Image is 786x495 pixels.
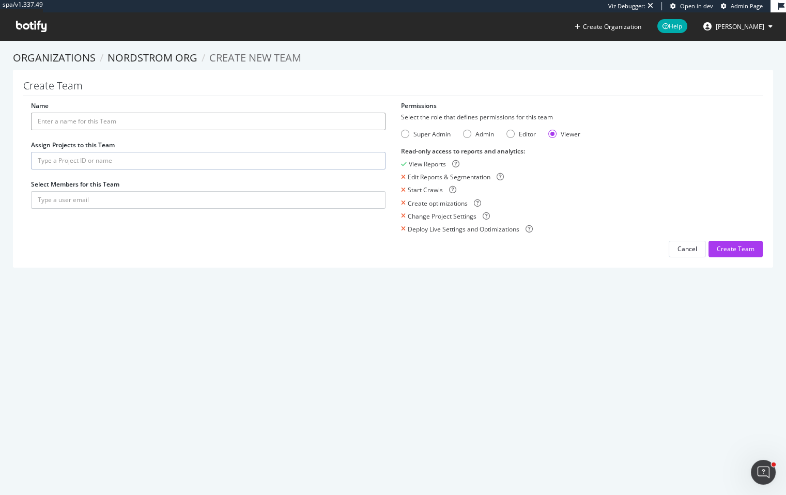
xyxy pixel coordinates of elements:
input: Type a Project ID or name [31,152,386,169]
div: Create Team [717,244,754,253]
input: Type a user email [31,191,386,209]
div: Viewer [561,130,580,138]
a: Nordstrom org [107,51,197,65]
span: Open in dev [680,2,713,10]
div: Select the role that defines permissions for this team [401,113,756,121]
button: Create Organization [574,22,642,32]
div: Admin [475,130,494,138]
button: Cancel [669,241,706,257]
div: Editor [519,130,536,138]
div: Create optimizations [408,199,468,208]
div: Super Admin [413,130,451,138]
span: Admin Page [731,2,763,10]
button: [PERSON_NAME] [695,18,781,35]
a: Cancel [669,244,706,253]
input: Enter a name for this Team [31,113,386,130]
div: View Reports [409,160,446,168]
a: Organizations [13,51,96,65]
button: Create Team [708,241,763,257]
div: Edit Reports & Segmentation [408,173,490,181]
a: Open in dev [670,2,713,10]
div: Viz Debugger: [608,2,645,10]
span: kerry [716,22,764,31]
span: Create new Team [209,51,301,65]
h1: Create Team [23,80,763,96]
a: Admin Page [721,2,763,10]
div: Viewer [548,130,580,138]
div: Deploy Live Settings and Optimizations [408,225,519,234]
div: Super Admin [401,130,451,138]
div: Start Crawls [408,185,443,194]
label: Permissions [401,101,437,110]
div: Editor [506,130,536,138]
div: Cancel [677,244,697,253]
span: Help [657,19,687,33]
div: Change Project Settings [408,212,476,221]
div: Admin [463,130,494,138]
label: Select Members for this Team [31,180,119,189]
label: Name [31,101,49,110]
div: Read-only access to reports and analytics : [401,147,756,156]
label: Assign Projects to this Team [31,141,115,149]
iframe: Intercom live chat [751,460,776,485]
ol: breadcrumbs [13,51,773,66]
